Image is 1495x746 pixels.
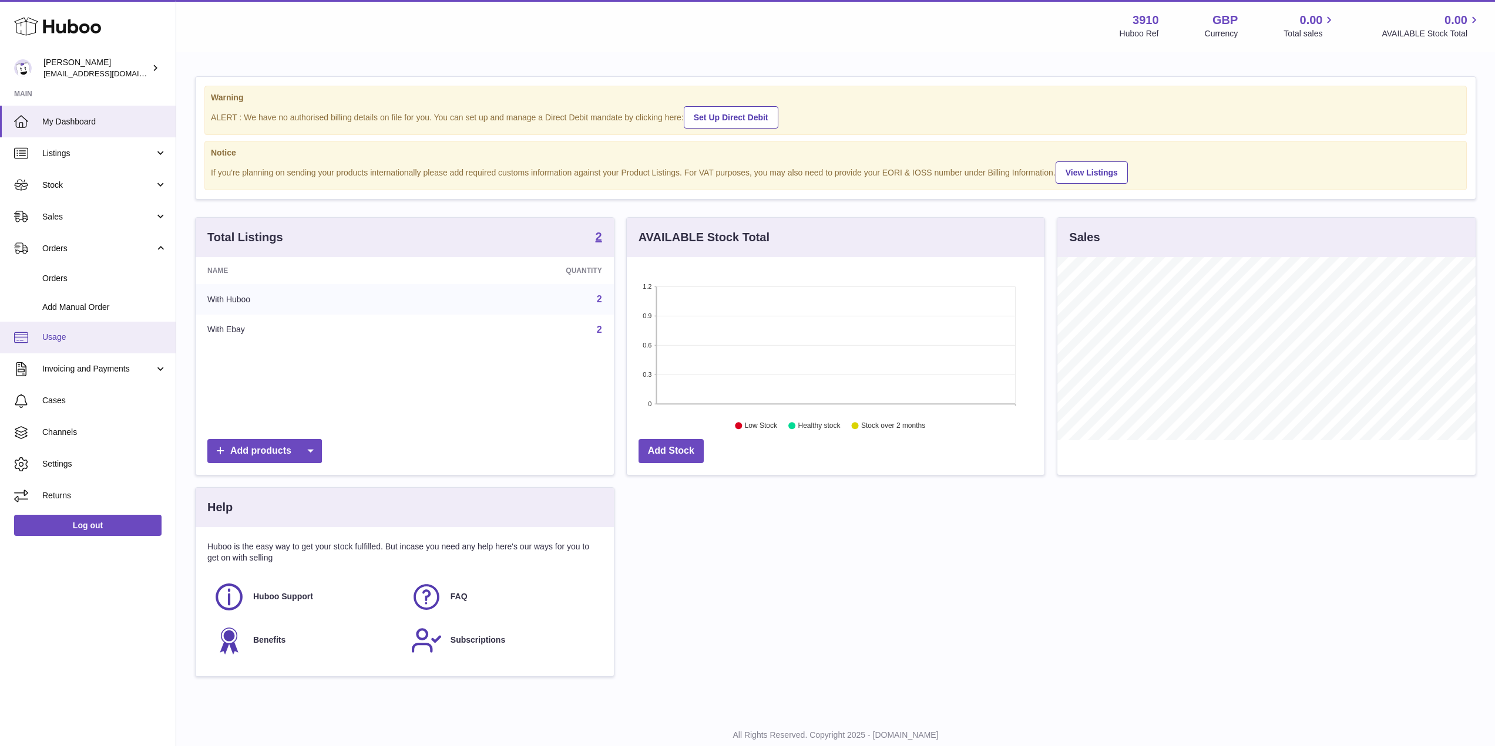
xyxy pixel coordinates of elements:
span: Invoicing and Payments [42,363,154,374]
text: 0.6 [643,342,651,349]
strong: 2 [596,231,602,242]
a: Set Up Direct Debit [684,106,778,129]
span: Stock [42,180,154,191]
a: 0.00 Total sales [1284,12,1336,39]
span: Listings [42,148,154,159]
text: 1.2 [643,283,651,290]
span: Sales [42,211,154,222]
span: Channels [42,427,167,438]
a: 2 [596,231,602,245]
text: Stock over 2 months [861,422,925,430]
span: Usage [42,332,167,343]
text: Low Stock [745,422,778,430]
a: Add Stock [639,439,704,463]
a: 2 [597,325,602,335]
span: 0.00 [1300,12,1323,28]
a: Subscriptions [411,625,596,656]
span: Add Manual Order [42,302,167,313]
text: 0.9 [643,312,651,319]
img: max@shopogolic.net [14,59,32,77]
strong: GBP [1212,12,1238,28]
text: 0 [648,400,651,407]
span: [EMAIL_ADDRESS][DOMAIN_NAME] [43,69,173,78]
td: With Ebay [196,315,416,345]
th: Quantity [416,257,613,284]
p: All Rights Reserved. Copyright 2025 - [DOMAIN_NAME] [186,730,1486,741]
div: Currency [1205,28,1238,39]
td: With Huboo [196,284,416,315]
span: My Dashboard [42,116,167,127]
div: If you're planning on sending your products internationally please add required customs informati... [211,160,1460,184]
div: ALERT : We have no authorised billing details on file for you. You can set up and manage a Direct... [211,104,1460,129]
span: Orders [42,243,154,254]
a: View Listings [1056,161,1128,184]
h3: Help [207,499,233,515]
div: [PERSON_NAME] [43,57,149,79]
span: 0.00 [1444,12,1467,28]
a: Benefits [213,625,399,656]
a: Huboo Support [213,581,399,613]
text: 0.3 [643,371,651,378]
strong: 3910 [1133,12,1159,28]
span: Benefits [253,634,285,646]
p: Huboo is the easy way to get your stock fulfilled. But incase you need any help here's our ways f... [207,541,602,563]
h3: Sales [1069,229,1100,245]
th: Name [196,257,416,284]
div: Huboo Ref [1120,28,1159,39]
a: Log out [14,515,162,536]
a: Add products [207,439,322,463]
span: AVAILABLE Stock Total [1382,28,1481,39]
span: FAQ [451,591,468,602]
span: Subscriptions [451,634,505,646]
span: Huboo Support [253,591,313,602]
h3: Total Listings [207,229,283,245]
span: Total sales [1284,28,1336,39]
span: Returns [42,490,167,501]
span: Orders [42,273,167,284]
strong: Warning [211,92,1460,103]
text: Healthy stock [798,422,841,430]
h3: AVAILABLE Stock Total [639,229,770,245]
strong: Notice [211,147,1460,158]
a: FAQ [411,581,596,613]
span: Cases [42,395,167,406]
span: Settings [42,458,167,470]
a: 2 [597,294,602,304]
a: 0.00 AVAILABLE Stock Total [1382,12,1481,39]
